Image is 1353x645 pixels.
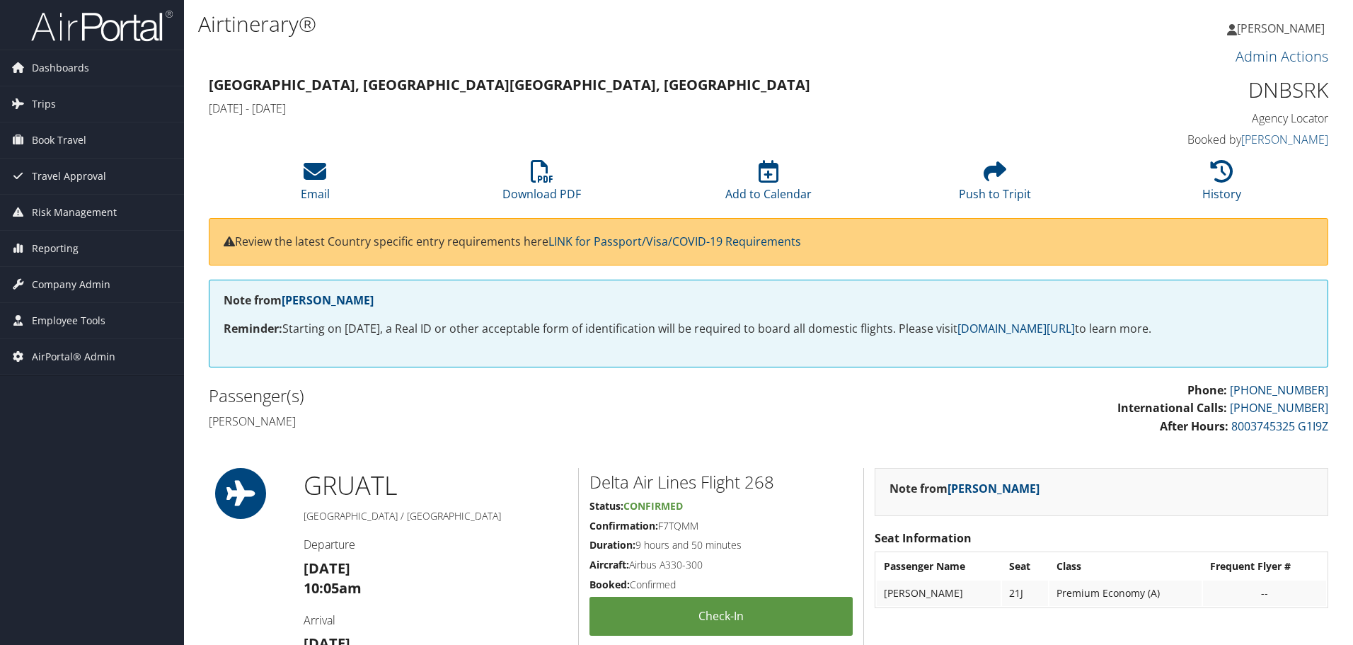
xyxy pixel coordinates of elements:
h1: GRU ATL [304,468,568,503]
strong: 10:05am [304,578,362,598]
h5: 9 hours and 50 minutes [589,538,853,552]
h1: Airtinerary® [198,9,959,39]
a: [PERSON_NAME] [1227,7,1339,50]
strong: Confirmation: [589,519,658,532]
strong: Aircraft: [589,558,629,571]
h1: DNBSRK [1064,75,1328,105]
a: [PHONE_NUMBER] [1230,400,1328,416]
h5: F7TQMM [589,519,853,533]
a: Push to Tripit [959,168,1031,202]
a: [PERSON_NAME] [1241,132,1328,147]
p: Starting on [DATE], a Real ID or other acceptable form of identification will be required to boar... [224,320,1313,338]
strong: Note from [224,292,374,308]
h4: Departure [304,537,568,552]
td: [PERSON_NAME] [877,581,1001,606]
h5: Airbus A330-300 [589,558,853,572]
strong: Booked: [589,578,630,591]
a: [DOMAIN_NAME][URL] [957,321,1075,336]
h2: Passenger(s) [209,384,758,408]
strong: [DATE] [304,559,350,578]
a: [PERSON_NAME] [948,481,1040,496]
th: Seat [1002,554,1048,579]
td: 21J [1002,581,1048,606]
h4: [PERSON_NAME] [209,413,758,429]
strong: International Calls: [1117,400,1227,416]
th: Frequent Flyer # [1203,554,1326,579]
span: Reporting [32,231,79,266]
a: Admin Actions [1236,47,1328,66]
a: [PERSON_NAME] [282,292,374,308]
strong: Note from [889,481,1040,496]
span: Company Admin [32,267,110,302]
td: Premium Economy (A) [1049,581,1202,606]
h4: Booked by [1064,132,1328,147]
th: Passenger Name [877,554,1001,579]
a: Download PDF [502,168,581,202]
strong: Reminder: [224,321,282,336]
strong: Seat Information [875,530,972,546]
h2: Delta Air Lines Flight 268 [589,470,853,494]
a: LINK for Passport/Visa/COVID-19 Requirements [548,234,801,249]
span: Risk Management [32,195,117,230]
span: Trips [32,86,56,122]
a: Add to Calendar [725,168,812,202]
h5: [GEOGRAPHIC_DATA] / [GEOGRAPHIC_DATA] [304,509,568,523]
strong: Phone: [1187,382,1227,398]
span: Book Travel [32,122,86,158]
a: [PHONE_NUMBER] [1230,382,1328,398]
a: Email [301,168,330,202]
strong: [GEOGRAPHIC_DATA], [GEOGRAPHIC_DATA] [GEOGRAPHIC_DATA], [GEOGRAPHIC_DATA] [209,75,810,94]
span: Confirmed [623,499,683,513]
strong: After Hours: [1160,418,1228,434]
strong: Status: [589,499,623,513]
p: Review the latest Country specific entry requirements here [224,233,1313,251]
div: -- [1210,587,1319,600]
h4: Agency Locator [1064,110,1328,126]
span: Employee Tools [32,303,105,338]
h5: Confirmed [589,578,853,592]
th: Class [1049,554,1202,579]
a: 8003745325 G1I9Z [1231,418,1328,434]
a: History [1202,168,1241,202]
span: Travel Approval [32,159,106,194]
h4: Arrival [304,612,568,628]
strong: Duration: [589,538,635,552]
h4: [DATE] - [DATE] [209,101,1043,116]
img: airportal-logo.png [31,9,173,42]
span: Dashboards [32,50,89,86]
span: AirPortal® Admin [32,339,115,375]
a: Check-in [589,597,853,636]
span: [PERSON_NAME] [1237,21,1325,36]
